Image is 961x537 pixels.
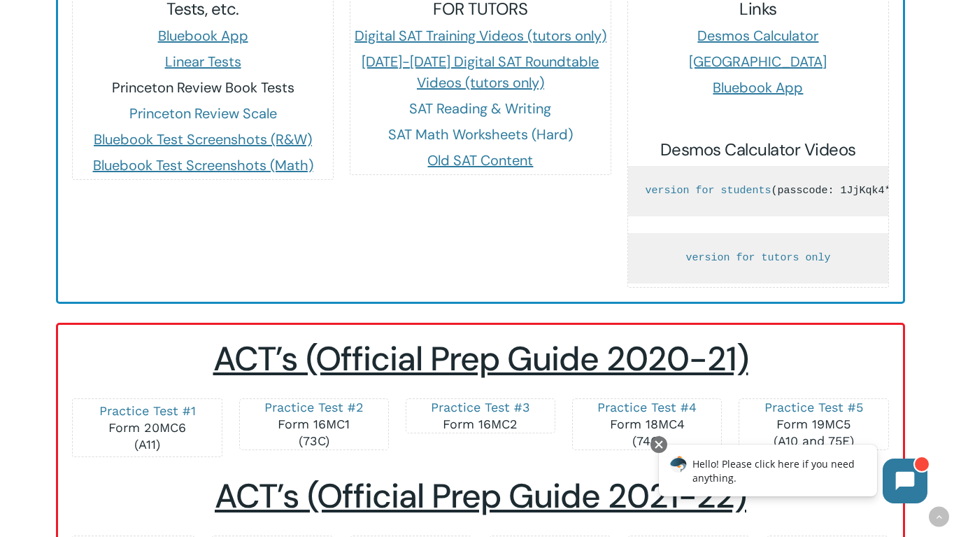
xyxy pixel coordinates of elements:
[362,53,599,92] a: [DATE]-[DATE] Digital SAT Roundtable Videos (tutors only)
[697,27,818,45] a: Desmos Calculator
[158,27,248,45] a: Bluebook App
[427,151,533,169] a: Old SAT Content
[355,27,606,45] a: Digital SAT Training Videos (tutors only)
[753,399,874,449] p: Form 19MC5 (A10 and 75E)
[388,125,573,144] a: SAT Math Worksheets (Hard)
[409,99,551,118] a: SAT Reading & Writing
[254,399,374,449] p: Form 16MC1 (73C)
[165,53,241,71] a: Linear Tests
[264,400,364,414] a: Practice Test #2
[628,139,888,161] h5: Desmos Calculator Videos
[644,433,941,517] iframe: Chatbot
[99,403,196,418] a: Practice Test #1
[213,337,748,381] span: ACT’s (Official Prep Guide 2020-21)
[93,156,313,174] a: Bluebook Test Screenshots (Math)
[685,252,830,264] a: version for tutors only
[215,474,746,518] span: ACT’s (Official Prep Guide 2021-22)
[112,78,294,97] a: Princeton Review Book Tests
[420,399,541,433] p: Form 16MC2
[94,130,312,148] a: Bluebook Test Screenshots (R&W)
[764,400,863,414] a: Practice Test #5
[87,403,207,453] p: Form 20MC6 (A11)
[431,400,530,414] a: Practice Test #3
[645,185,771,197] a: version for students
[628,166,888,216] pre: (passcode: 1JjKqk4* )
[713,78,803,97] a: Bluebook App
[587,399,707,449] p: Form 18MC4 (74C)
[597,400,697,414] a: Practice Test #4
[129,104,277,123] a: Princeton Review Scale
[689,53,827,71] a: [GEOGRAPHIC_DATA]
